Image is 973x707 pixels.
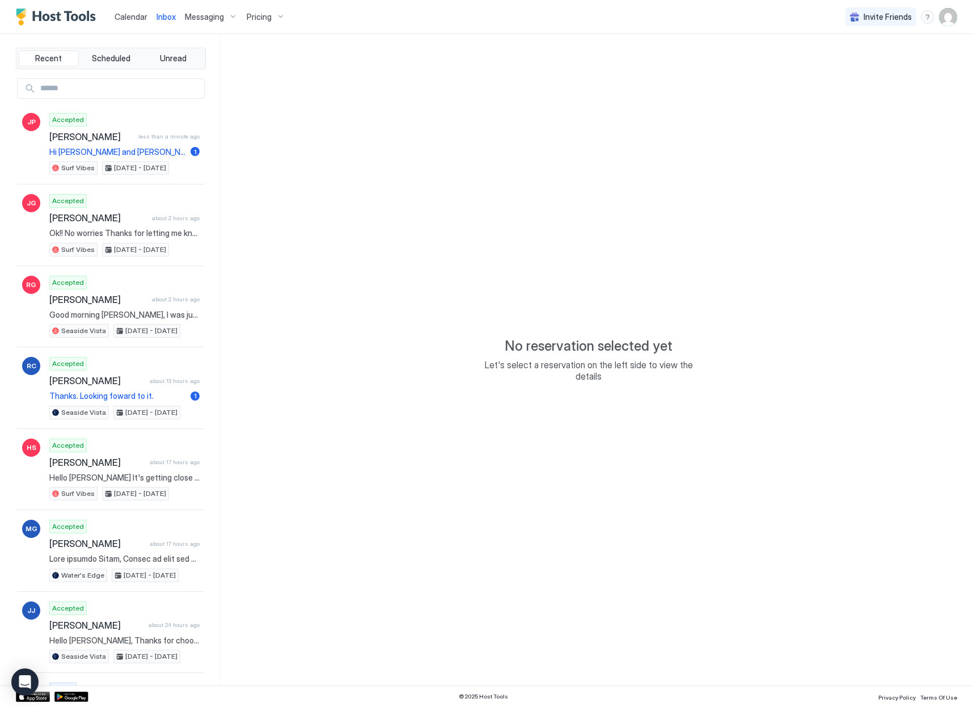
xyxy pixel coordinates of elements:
span: [DATE] - [DATE] [125,651,177,662]
span: JG [27,198,36,208]
span: Recent [35,53,62,64]
span: Ok!! No worries Thanks for letting me know!! I’ll be here all day on the beach!😎Condo is great btw!🎉 [49,228,200,238]
span: RC [27,361,36,371]
a: App Store [16,692,50,702]
span: [DATE] - [DATE] [114,489,166,499]
span: Good morning [PERSON_NAME], I was just informed by our HOA that an insurance adjuster may stop by... [49,310,200,320]
span: about 2 hours ago [152,214,200,222]
span: [PERSON_NAME] [49,294,147,305]
div: User profile [939,8,957,26]
button: Recent [19,51,79,66]
span: Terms Of Use [920,694,957,701]
span: less than a minute ago [138,133,200,140]
div: tab-group [16,48,206,69]
span: Surf Vibes [61,245,95,255]
span: RG [26,280,36,290]
span: JP [27,117,36,127]
span: No reservation selected yet [505,338,672,355]
span: Accepted [52,277,84,288]
span: Pricing [247,12,272,22]
span: Let's select a reservation on the left side to view the details [475,359,702,382]
span: [PERSON_NAME] [49,457,145,468]
span: Inbox [156,12,176,22]
span: MG [26,524,37,534]
span: 1 [194,392,197,400]
span: Accepted [52,440,84,451]
span: [PERSON_NAME] [49,538,145,549]
span: 1 [194,148,197,156]
span: Accepted [52,115,84,125]
a: Terms Of Use [920,691,957,702]
span: [DATE] - [DATE] [124,570,176,580]
div: Open Intercom Messenger [11,668,39,696]
span: about 13 hours ago [150,377,200,385]
span: Messaging [185,12,224,22]
span: [DATE] - [DATE] [125,326,177,336]
span: [DATE] - [DATE] [114,245,166,255]
span: © 2025 Host Tools [459,693,508,700]
span: [PERSON_NAME] [49,212,147,224]
span: about 17 hours ago [150,540,200,548]
span: Calendar [115,12,147,22]
span: Accepted [52,521,84,532]
span: Accepted [52,603,84,613]
span: Seaside Vista [61,651,106,662]
span: Privacy Policy [878,694,916,701]
span: [DATE] - [DATE] [114,163,166,173]
a: Google Play Store [54,692,88,702]
span: Lore ipsumdo Sitam, Consec ad elit sed doei te inc utla etdo magn Al enim adm ven quisnos exe ull... [49,554,200,564]
span: Seaside Vista [61,326,106,336]
span: Hello [PERSON_NAME] It's getting close to your stay so we want to give you some information to ge... [49,473,200,483]
span: Unread [160,53,187,64]
div: menu [921,10,934,24]
span: Inquiry [52,684,74,695]
a: Calendar [115,11,147,23]
span: Accepted [52,359,84,369]
span: Water's Edge [61,570,104,580]
span: Invite Friends [864,12,912,22]
span: about 17 hours ago [150,458,200,466]
button: Scheduled [81,51,141,66]
span: about 24 hours ago [149,621,200,629]
span: [PERSON_NAME] [49,131,134,142]
a: Privacy Policy [878,691,916,702]
a: Inbox [156,11,176,23]
span: Accepted [52,196,84,206]
span: Surf Vibes [61,163,95,173]
input: Input Field [36,79,204,98]
span: Thanks. Looking foward to it. [49,391,186,401]
span: [DATE] - [DATE] [125,407,177,418]
span: Scheduled [92,53,130,64]
span: [PERSON_NAME] [49,620,144,631]
span: Seaside Vista [61,407,106,418]
span: [PERSON_NAME] [49,375,145,386]
button: Unread [143,51,203,66]
span: about 2 hours ago [152,296,200,303]
span: Hi [PERSON_NAME] and [PERSON_NAME], We are really looking forward to getting away for an extended... [49,147,186,157]
span: Hello [PERSON_NAME], Thanks for choosing to stay at our place! We are sure you will love it. We w... [49,636,200,646]
a: Host Tools Logo [16,9,101,26]
span: HS [27,443,36,453]
span: JJ [27,605,35,616]
span: Surf Vibes [61,489,95,499]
